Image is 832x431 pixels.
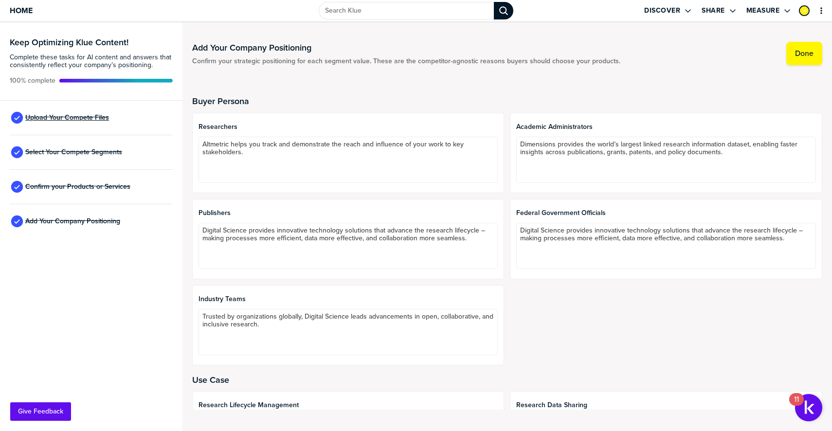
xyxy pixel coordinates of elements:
[25,217,120,225] span: Add Your Company Positioning
[10,6,33,15] span: Home
[800,6,809,15] img: 12307cbe592a9208475c4653af69eb9b-sml.png
[199,209,498,217] span: Publishers
[10,402,71,421] button: Give Feedback
[25,114,109,122] span: Upload Your Compete Files
[192,57,620,65] span: Confirm your strategic positioning for each segment value. These are the competitor-agnostic reas...
[516,223,816,269] textarea: Digital Science provides innovative technology solutions that advance the research lifecycle – ma...
[199,309,498,355] textarea: Trusted by organizations globally, Digital Science leads advancements in open, collaborative, and...
[199,295,498,303] span: Industry Teams
[644,6,680,15] label: Discover
[794,399,799,412] div: 11
[10,54,173,69] span: Complete these tasks for AI content and answers that consistently reflect your company’s position...
[516,123,816,131] span: Academic Administrators
[10,77,55,85] span: Active
[798,4,811,17] a: Edit Profile
[199,123,498,131] span: Researchers
[199,137,498,183] textarea: Altmetric helps you track and demonstrate the reach and influence of your work to key stakeholders.
[799,5,810,16] div: Sukirti Bhawna‌‌
[516,137,816,183] textarea: Dimensions provides the world’s largest linked research information dataset, enabling faster insi...
[192,96,822,106] h2: Buyer Persona
[702,6,725,15] label: Share
[192,375,822,385] h2: Use Case
[25,148,122,156] span: Select Your Compete Segments
[10,38,173,47] h3: Keep Optimizing Klue Content!
[192,42,620,54] h1: Add Your Company Positioning
[795,49,814,58] label: Done
[746,6,780,15] label: Measure
[199,223,498,269] textarea: Digital Science provides innovative technology solutions that advance the research lifecycle – ma...
[494,2,513,19] div: Search Klue
[199,401,498,409] span: Research Lifecycle Management
[319,2,494,19] input: Search Klue
[25,183,130,191] span: Confirm your Products or Services
[795,394,822,421] button: Open Resource Center, 11 new notifications
[516,401,816,409] span: Research Data Sharing
[516,209,816,217] span: Federal Government Officials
